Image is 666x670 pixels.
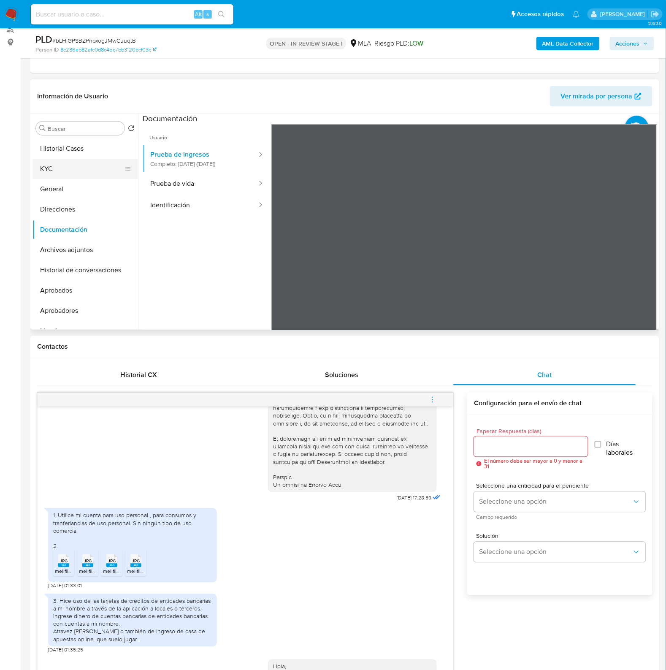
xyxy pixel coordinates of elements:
[616,37,640,50] span: Acciones
[409,38,423,48] span: LOW
[48,583,82,589] span: [DATE] 01:33:01
[84,559,92,564] span: JPG
[32,199,138,220] button: Direcciones
[60,46,157,54] a: 8c286eb82afc0d8c45c7bb3120bcf03c
[595,441,601,448] input: Días laborales
[60,559,68,564] span: JPG
[195,10,202,18] span: Alt
[606,440,646,457] span: Días laborales
[273,52,432,489] div: Lore, Ips dolorsitame co ad Elitseddoe 441/0805 te in Utlabo et Doloremagna Aliquaenim (ADM), ve ...
[120,370,157,380] span: Historial CX
[213,8,230,20] button: search-icon
[32,301,138,321] button: Aprobadores
[32,159,131,179] button: KYC
[132,559,140,564] span: JPG
[561,86,633,106] span: Ver mirada por persona
[79,568,155,575] span: melifile1801704941698462327.jpg
[474,492,646,512] button: Seleccione una opción
[39,125,46,132] button: Buscar
[32,321,138,341] button: Lista Interna
[53,512,212,550] div: 1. Utilice mi cuenta para uso personal , para consumos y tranferiancias de uso personal. Sin ning...
[108,559,116,564] span: JPG
[479,548,632,556] span: Seleccione una opción
[610,37,654,50] button: Acciones
[484,458,585,469] span: El número debe ser mayor a 0 y menor a 31
[128,125,135,134] button: Volver al orden por defecto
[474,399,646,408] h3: Configuración para el envío de chat
[206,10,209,18] span: s
[374,39,423,48] span: Riesgo PLD:
[55,568,128,575] span: melifile190113339972938047.jpg
[32,220,138,240] button: Documentación
[37,343,652,351] h1: Contactos
[550,86,652,106] button: Ver mirada por persona
[37,92,108,100] h1: Información de Usuario
[35,46,59,54] b: Person ID
[35,33,52,46] b: PLD
[48,647,83,654] span: [DATE] 01:35:25
[32,260,138,280] button: Historial de conversaciones
[31,9,233,20] input: Buscar usuario o caso...
[48,125,121,133] input: Buscar
[536,37,600,50] button: AML Data Collector
[53,597,212,643] div: 3. Hice uso de las tarjetas de créditos de entidades bancarias a mi nombre a través de la aplicac...
[32,138,138,159] button: Historial Casos
[266,38,346,49] p: OPEN - IN REVIEW STAGE I
[474,441,587,452] input: days_to_wait
[476,515,648,520] span: Campo requerido
[542,37,594,50] b: AML Data Collector
[476,483,648,489] span: Seleccione una criticidad para el pendiente
[538,370,552,380] span: Chat
[32,179,138,199] button: General
[127,568,202,575] span: melifile3187794318177377320.jpg
[349,39,371,48] div: MLA
[476,429,590,435] span: Esperar Respuesta (días)
[397,495,431,502] span: [DATE] 17:28:59
[103,568,179,575] span: melifile429708316333268644.jpg
[419,390,447,410] button: menu-action
[32,280,138,301] button: Aprobados
[648,20,662,27] span: 3.163.0
[474,542,646,562] button: Seleccione una opción
[517,10,564,19] span: Accesos rápidos
[573,11,580,18] a: Notificaciones
[600,10,648,18] p: julieta.rodriguez@mercadolibre.com
[325,370,358,380] span: Soluciones
[476,533,648,539] span: Solución
[32,240,138,260] button: Archivos adjuntos
[479,498,632,506] span: Seleccione una opción
[651,10,660,19] a: Salir
[52,36,136,45] span: # bLHiGPSBZPnoxogJMwCuuqtB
